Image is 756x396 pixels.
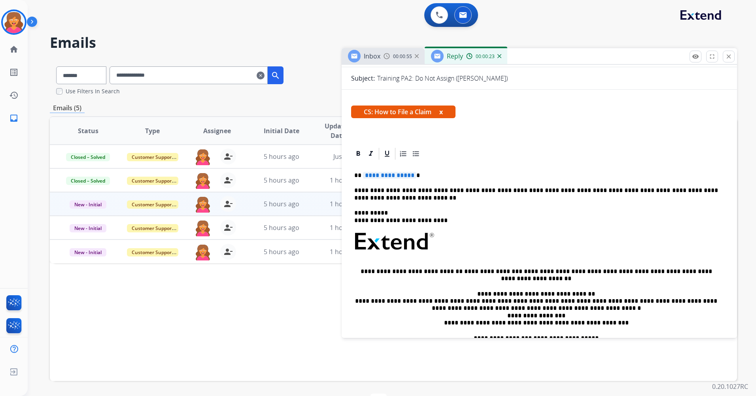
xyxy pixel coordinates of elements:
span: Customer Support [127,200,178,209]
p: Subject: [351,74,375,83]
span: 00:00:23 [476,53,495,60]
span: Customer Support [127,153,178,161]
span: 1 hour ago [330,176,362,185]
div: Bold [352,148,364,160]
p: Training PA2: Do Not Assign ([PERSON_NAME]) [377,74,508,83]
mat-icon: person_remove [223,175,233,185]
img: agent-avatar [195,149,211,165]
span: Initial Date [264,126,299,136]
span: 1 hour ago [330,223,362,232]
mat-icon: clear [257,71,265,80]
mat-icon: close [725,53,732,60]
span: Closed – Solved [66,177,110,185]
mat-icon: person_remove [223,199,233,209]
span: 5 hours ago [264,223,299,232]
span: CS: How to File a Claim [351,106,455,118]
span: New - Initial [70,200,106,209]
img: agent-avatar [195,172,211,189]
mat-icon: home [9,45,19,54]
mat-icon: fullscreen [709,53,716,60]
span: Assignee [203,126,231,136]
p: 0.20.1027RC [712,382,748,391]
label: Use Filters In Search [66,87,120,95]
mat-icon: remove_red_eye [692,53,699,60]
span: New - Initial [70,248,106,256]
mat-icon: person_remove [223,223,233,232]
div: Ordered List [397,148,409,160]
mat-icon: person_remove [223,152,233,161]
span: Status [78,126,98,136]
img: agent-avatar [195,196,211,213]
span: Closed – Solved [66,153,110,161]
span: 5 hours ago [264,152,299,161]
h2: Emails [50,35,737,51]
span: Customer Support [127,224,178,232]
mat-icon: inbox [9,113,19,123]
span: Customer Support [127,248,178,256]
span: Inbox [364,52,380,60]
img: avatar [3,11,25,33]
p: Emails (5) [50,103,85,113]
div: Bullet List [410,148,422,160]
span: 00:00:55 [393,53,412,60]
span: New - Initial [70,224,106,232]
span: 5 hours ago [264,176,299,185]
button: x [439,107,443,117]
span: Customer Support [127,177,178,185]
span: Type [145,126,160,136]
mat-icon: person_remove [223,247,233,256]
span: 5 hours ago [264,200,299,208]
span: Just now [333,152,359,161]
img: agent-avatar [195,244,211,260]
img: agent-avatar [195,220,211,236]
span: 1 hour ago [330,247,362,256]
mat-icon: history [9,91,19,100]
mat-icon: list_alt [9,68,19,77]
span: 1 hour ago [330,200,362,208]
mat-icon: search [271,71,280,80]
span: Reply [447,52,463,60]
div: Underline [381,148,393,160]
span: Updated Date [320,121,356,140]
div: Italic [365,148,377,160]
span: 5 hours ago [264,247,299,256]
